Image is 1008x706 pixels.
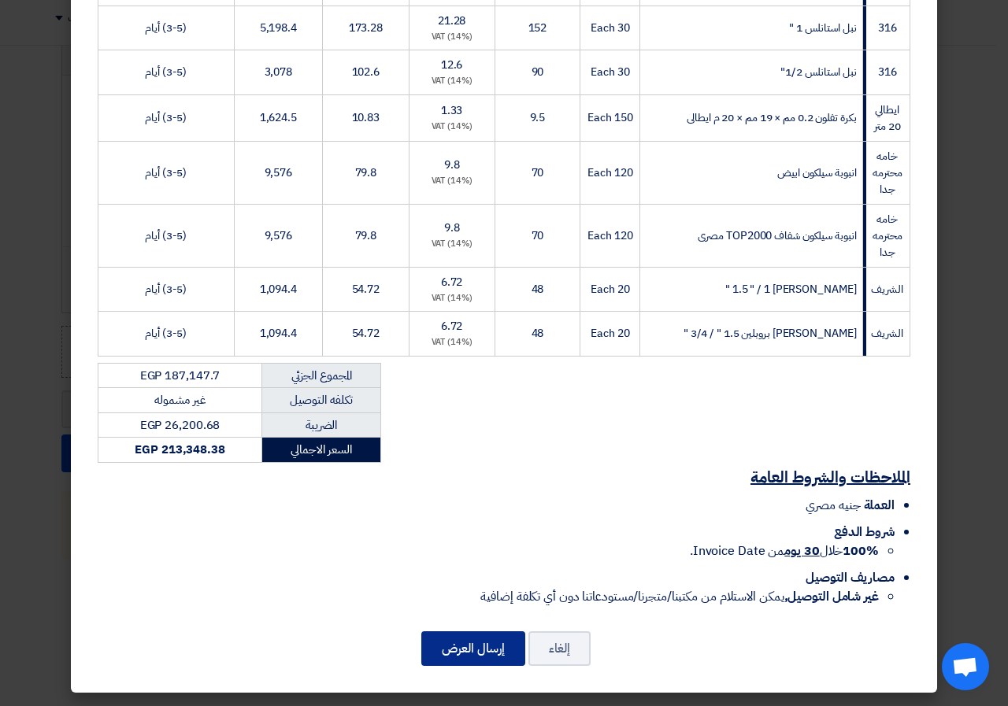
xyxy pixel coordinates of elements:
u: الملاحظات والشروط العامة [750,465,910,489]
u: 30 يوم [784,542,819,560]
span: 70 [532,227,544,244]
li: يمكن الاستلام من مكتبنا/متجرنا/مستودعاتنا دون أي تكلفة إضافية [98,587,879,606]
span: 54.72 [352,281,380,298]
span: (3-5) أيام [145,281,187,298]
span: 1,624.5 [260,109,297,126]
span: بكرة تفلون 0.2 مم × 19 مم × 20 م ايطالى [687,109,856,126]
span: 3,078 [265,64,293,80]
span: مصاريف التوصيل [806,568,895,587]
td: السعر الاجمالي [262,438,381,463]
span: 1,094.4 [260,325,297,342]
span: 9.5 [530,109,546,126]
span: 6.72 [441,274,463,290]
span: 9.8 [444,220,460,236]
span: 9,576 [265,227,293,244]
span: 102.6 [352,64,380,80]
strong: غير شامل التوصيل, [784,587,879,606]
span: 21.28 [438,13,466,29]
td: 316 [863,50,910,95]
span: انبوبة سيلكون شفاف TOP2000 مصرى [698,227,856,244]
span: نبل استانلس 1 " [789,20,857,36]
span: 90 [532,64,544,80]
span: 120 Each [587,164,632,181]
div: (14%) VAT [416,75,488,88]
td: تكلفه التوصيل [262,388,381,413]
span: 12.6 [441,57,463,73]
span: 152 [528,20,547,36]
td: خامه محترمه جدا [863,141,910,204]
div: (14%) VAT [416,292,488,305]
span: خلال من Invoice Date. [690,542,879,560]
span: 20 Each [591,325,629,342]
td: 316 [863,6,910,50]
span: (3-5) أيام [145,64,187,80]
span: 30 Each [591,20,629,36]
span: 79.8 [355,227,377,244]
span: نبل استانلس 1/2" [780,64,856,80]
div: (14%) VAT [416,31,488,44]
span: 48 [532,325,544,342]
span: 9,576 [265,164,293,181]
div: (14%) VAT [416,238,488,251]
span: العملة [864,496,895,515]
span: انبوبة سيلكون ابيض [777,164,856,181]
span: 79.8 [355,164,377,181]
span: 10.83 [352,109,380,126]
strong: EGP 213,348.38 [135,441,225,458]
td: المجموع الجزئي [262,363,381,388]
span: شروط الدفع [834,523,895,542]
div: (14%) VAT [416,120,488,134]
td: الشريف [863,312,910,357]
span: 70 [532,164,544,181]
span: 48 [532,281,544,298]
span: 20 Each [591,281,629,298]
button: إلغاء [528,631,591,666]
span: (3-5) أيام [145,20,187,36]
td: EGP 187,147.7 [98,363,262,388]
span: (3-5) أيام [145,325,187,342]
a: Open chat [942,643,989,690]
span: 5,198.4 [260,20,297,36]
span: 6.72 [441,318,463,335]
span: غير مشموله [154,391,205,408]
span: 150 Each [587,109,632,126]
span: 120 Each [587,227,632,244]
td: خامه محترمه جدا [863,204,910,267]
span: 30 Each [591,64,629,80]
div: (14%) VAT [416,175,488,188]
span: (3-5) أيام [145,109,187,126]
span: جنيه مصري [806,496,860,515]
span: 173.28 [349,20,383,36]
button: إرسال العرض [421,631,525,666]
span: (3-5) أيام [145,164,187,181]
td: الشريف [863,267,910,312]
td: الضريبة [262,412,381,438]
span: 1.33 [441,102,463,119]
div: (14%) VAT [416,336,488,349]
span: [PERSON_NAME] بروبلين 1.5 " / 3/4 " [684,325,857,342]
span: 9.8 [444,157,460,173]
td: ايطالي 20 متر [863,94,910,141]
strong: 100% [843,542,879,560]
span: 54.72 [352,325,380,342]
span: [PERSON_NAME] 1.5 " / 1 " [725,281,857,298]
span: 1,094.4 [260,281,297,298]
span: EGP 26,200.68 [140,416,220,434]
span: (3-5) أيام [145,227,187,244]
